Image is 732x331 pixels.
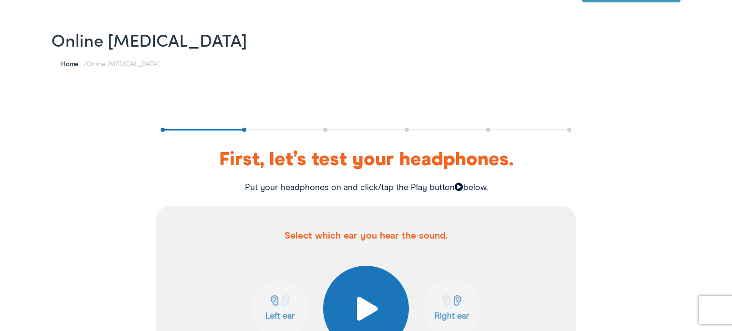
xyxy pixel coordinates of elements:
[7,150,725,170] h1: First, let’s test your headphones.
[87,59,159,68] span: Online [MEDICAL_DATA]
[51,29,681,50] h1: Online [MEDICAL_DATA]
[254,311,306,321] p: Left ear
[61,59,83,68] a: Home
[156,206,576,266] p: Select which ear you hear the sound.
[61,59,159,68] span: /
[426,311,478,321] p: Right ear
[7,181,725,194] p: Put your headphones on and click/tap the Play button below.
